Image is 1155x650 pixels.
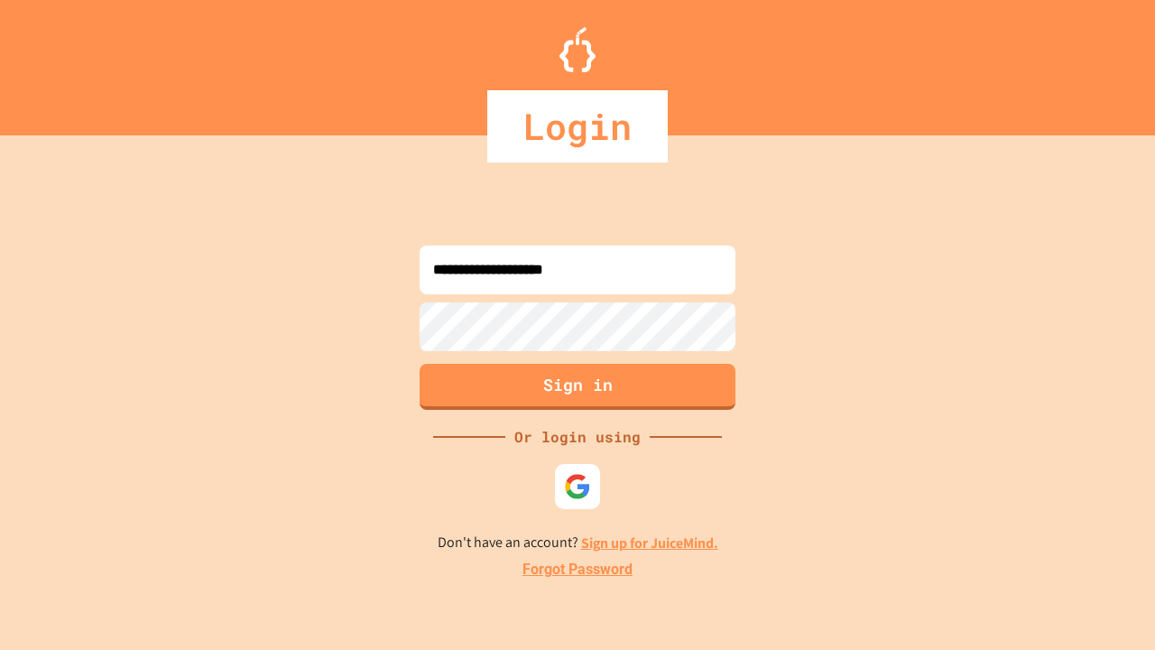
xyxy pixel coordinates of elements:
img: google-icon.svg [564,473,591,500]
img: Logo.svg [559,27,596,72]
a: Sign up for JuiceMind. [581,534,718,552]
div: Login [487,90,668,162]
a: Forgot Password [522,559,633,580]
p: Don't have an account? [438,532,718,554]
div: Or login using [505,426,650,448]
button: Sign in [420,364,735,410]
